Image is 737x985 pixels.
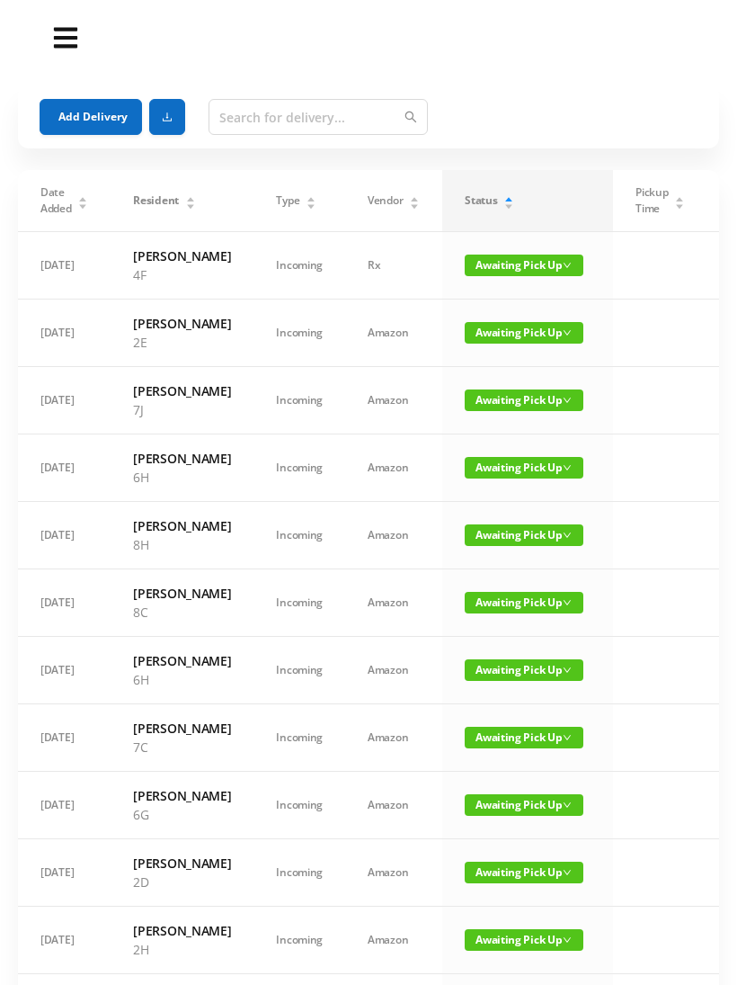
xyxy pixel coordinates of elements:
span: Awaiting Pick Up [465,524,583,546]
div: Sort [674,194,685,205]
button: Add Delivery [40,99,142,135]
span: Awaiting Pick Up [465,862,583,883]
p: 7J [133,400,231,419]
span: Date Added [40,184,72,217]
i: icon: caret-down [306,201,316,207]
span: Type [276,193,299,209]
i: icon: caret-up [504,194,514,200]
span: Pickup Time [635,184,668,217]
span: Awaiting Pick Up [465,727,583,748]
h6: [PERSON_NAME] [133,854,231,873]
i: icon: down [563,328,572,337]
i: icon: search [404,111,417,123]
p: 8H [133,535,231,554]
i: icon: down [563,868,572,877]
input: Search for delivery... [209,99,428,135]
td: Amazon [345,839,442,907]
i: icon: caret-up [185,194,195,200]
td: [DATE] [18,367,111,434]
span: Awaiting Pick Up [465,592,583,613]
button: icon: download [149,99,185,135]
td: Incoming [253,300,345,367]
i: icon: down [563,801,572,810]
td: Amazon [345,907,442,974]
td: Incoming [253,367,345,434]
td: [DATE] [18,300,111,367]
h6: [PERSON_NAME] [133,381,231,400]
h6: [PERSON_NAME] [133,584,231,603]
div: Sort [409,194,420,205]
td: Incoming [253,232,345,300]
span: Vendor [368,193,403,209]
td: Incoming [253,907,345,974]
i: icon: caret-down [675,201,685,207]
div: Sort [77,194,88,205]
td: Amazon [345,300,442,367]
span: Awaiting Pick Up [465,794,583,816]
td: [DATE] [18,839,111,907]
i: icon: down [563,261,572,270]
p: 6H [133,670,231,689]
td: [DATE] [18,502,111,569]
p: 8C [133,603,231,622]
td: Incoming [253,772,345,839]
i: icon: caret-down [410,201,420,207]
i: icon: caret-down [504,201,514,207]
p: 6H [133,468,231,487]
span: Status [465,193,497,209]
h6: [PERSON_NAME] [133,449,231,468]
td: [DATE] [18,704,111,772]
span: Awaiting Pick Up [465,929,583,951]
td: Incoming [253,502,345,569]
td: [DATE] [18,569,111,637]
span: Awaiting Pick Up [465,322,583,344]
td: Rx [345,232,442,300]
i: icon: caret-up [675,194,685,200]
td: Amazon [345,704,442,772]
p: 2E [133,333,231,352]
td: Incoming [253,637,345,704]
h6: [PERSON_NAME] [133,921,231,940]
td: Amazon [345,637,442,704]
h6: [PERSON_NAME] [133,719,231,738]
i: icon: caret-down [78,201,88,207]
td: Incoming [253,839,345,907]
i: icon: caret-up [306,194,316,200]
td: [DATE] [18,637,111,704]
i: icon: down [563,531,572,540]
span: Resident [133,193,179,209]
i: icon: caret-down [185,201,195,207]
p: 2H [133,940,231,959]
td: Incoming [253,434,345,502]
td: [DATE] [18,772,111,839]
h6: [PERSON_NAME] [133,651,231,670]
i: icon: down [563,936,572,945]
i: icon: down [563,396,572,405]
i: icon: down [563,666,572,675]
i: icon: down [563,598,572,607]
div: Sort [185,194,196,205]
div: Sort [306,194,316,205]
i: icon: down [563,463,572,472]
td: Amazon [345,772,442,839]
h6: [PERSON_NAME] [133,786,231,805]
td: Amazon [345,367,442,434]
span: Awaiting Pick Up [465,255,583,276]
td: [DATE] [18,907,111,974]
td: Amazon [345,569,442,637]
td: [DATE] [18,434,111,502]
i: icon: caret-up [410,194,420,200]
td: Amazon [345,502,442,569]
h6: [PERSON_NAME] [133,314,231,333]
i: icon: caret-up [78,194,88,200]
span: Awaiting Pick Up [465,659,583,681]
td: [DATE] [18,232,111,300]
h6: [PERSON_NAME] [133,516,231,535]
div: Sort [503,194,514,205]
h6: [PERSON_NAME] [133,246,231,265]
td: Incoming [253,704,345,772]
td: Incoming [253,569,345,637]
p: 4F [133,265,231,284]
p: 2D [133,873,231,891]
p: 6G [133,805,231,824]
